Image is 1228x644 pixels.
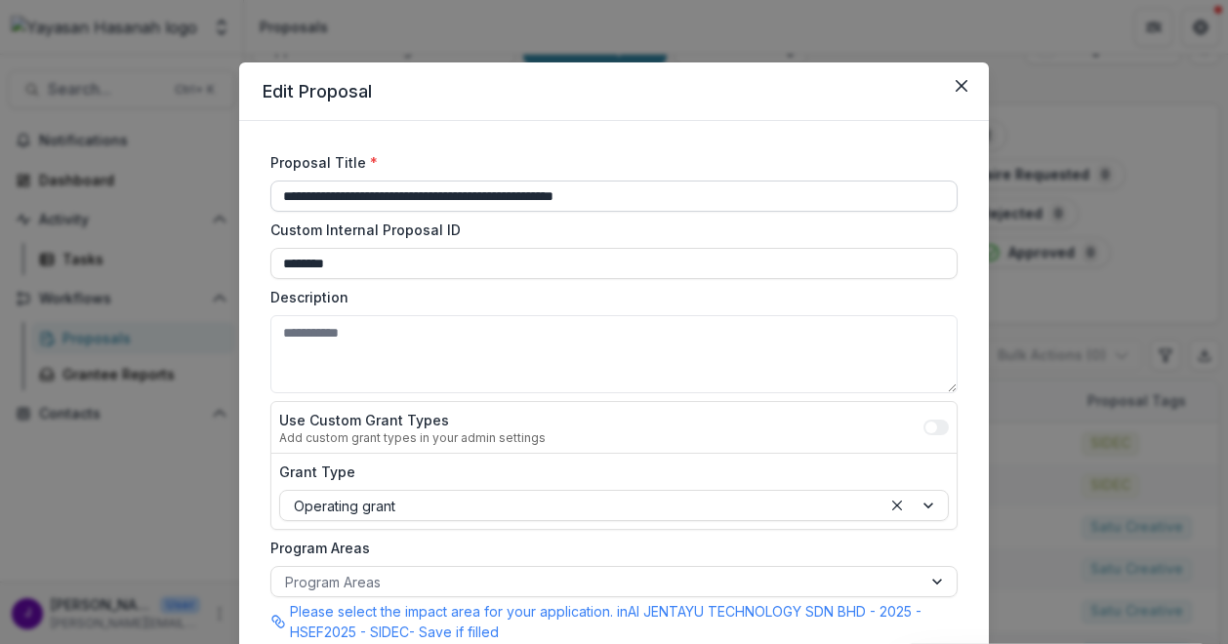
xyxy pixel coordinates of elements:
[270,538,946,558] label: Program Areas
[270,152,946,173] label: Proposal Title
[279,430,546,445] div: Add custom grant types in your admin settings
[279,410,546,430] label: Use Custom Grant Types
[270,287,946,307] label: Description
[239,62,989,121] header: Edit Proposal
[946,70,977,101] button: Close
[279,462,937,482] label: Grant Type
[270,220,946,240] label: Custom Internal Proposal ID
[290,601,958,642] p: Please select the impact area for your application. in AI JENTAYU TECHNOLOGY SDN BHD - 2025 - HSE...
[885,494,909,517] div: Clear selected options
